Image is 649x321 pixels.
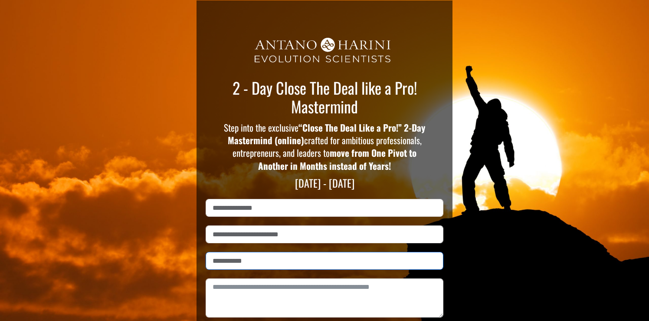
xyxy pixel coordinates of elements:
[223,121,426,172] p: Step into the exclusive crafted for ambitious professionals, entrepreneurs, and leaders to
[225,177,424,189] p: [DATE] - [DATE]
[234,29,415,74] img: AH_Ev-png-2
[258,146,416,172] strong: move from One Pivot to Another in Months instead of Years!
[225,78,424,116] p: 2 - Day Close The Deal like a Pro! Mastermind
[228,121,426,147] strong: “Close The Deal Like a Pro!” 2-Day Mastermind (online)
